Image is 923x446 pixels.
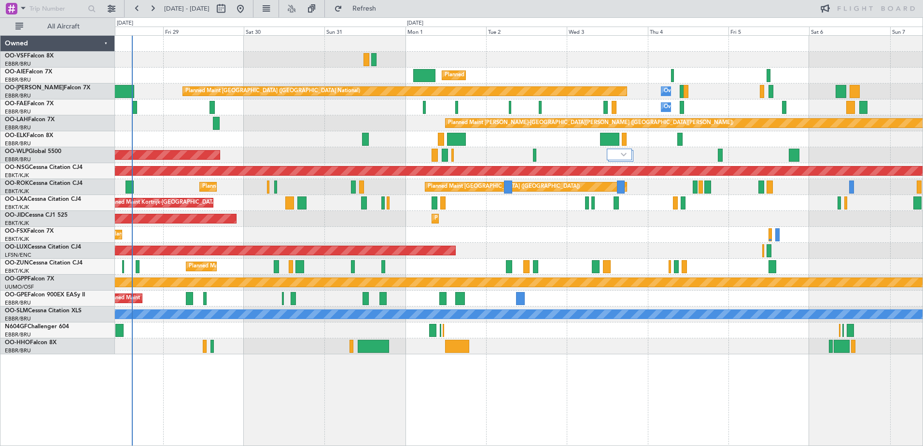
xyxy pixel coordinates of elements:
[5,108,31,115] a: EBBR/BRU
[105,195,217,210] div: Planned Maint Kortrijk-[GEOGRAPHIC_DATA]
[648,27,728,35] div: Thu 4
[202,180,315,194] div: Planned Maint Kortrijk-[GEOGRAPHIC_DATA]
[5,124,31,131] a: EBBR/BRU
[5,260,29,266] span: OO-ZUN
[5,340,30,346] span: OO-HHO
[189,259,301,274] div: Planned Maint Kortrijk-[GEOGRAPHIC_DATA]
[5,204,29,211] a: EBKT/KJK
[5,276,54,282] a: OO-GPPFalcon 7X
[5,244,81,250] a: OO-LUXCessna Citation CJ4
[664,100,729,114] div: Owner Melsbroek Air Base
[5,299,31,307] a: EBBR/BRU
[5,101,54,107] a: OO-FAEFalcon 7X
[5,53,27,59] span: OO-VSF
[29,1,85,16] input: Trip Number
[164,4,210,13] span: [DATE] - [DATE]
[5,251,31,259] a: LFSN/ENC
[445,68,597,83] div: Planned Maint [GEOGRAPHIC_DATA] ([GEOGRAPHIC_DATA])
[117,19,133,28] div: [DATE]
[5,228,27,234] span: OO-FSX
[5,308,28,314] span: OO-SLM
[5,156,31,163] a: EBBR/BRU
[5,188,29,195] a: EBKT/KJK
[5,260,83,266] a: OO-ZUNCessna Citation CJ4
[5,165,83,170] a: OO-NSGCessna Citation CJ4
[5,149,28,154] span: OO-WLP
[5,212,25,218] span: OO-JID
[621,153,627,156] img: arrow-gray.svg
[5,236,29,243] a: EBKT/KJK
[407,19,423,28] div: [DATE]
[25,23,102,30] span: All Aircraft
[5,196,28,202] span: OO-LXA
[5,276,28,282] span: OO-GPP
[5,92,31,99] a: EBBR/BRU
[5,85,64,91] span: OO-[PERSON_NAME]
[11,19,105,34] button: All Aircraft
[5,340,56,346] a: OO-HHOFalcon 8X
[5,292,28,298] span: OO-GPE
[244,27,324,35] div: Sat 30
[330,1,388,16] button: Refresh
[406,27,486,35] div: Mon 1
[5,347,31,354] a: EBBR/BRU
[5,60,31,68] a: EBBR/BRU
[5,267,29,275] a: EBKT/KJK
[5,324,28,330] span: N604GF
[5,228,54,234] a: OO-FSXFalcon 7X
[5,220,29,227] a: EBKT/KJK
[428,180,580,194] div: Planned Maint [GEOGRAPHIC_DATA] ([GEOGRAPHIC_DATA])
[5,101,27,107] span: OO-FAE
[5,212,68,218] a: OO-JIDCessna CJ1 525
[5,244,28,250] span: OO-LUX
[5,69,52,75] a: OO-AIEFalcon 7X
[809,27,890,35] div: Sat 6
[5,85,90,91] a: OO-[PERSON_NAME]Falcon 7X
[5,331,31,338] a: EBBR/BRU
[5,53,54,59] a: OO-VSFFalcon 8X
[5,133,53,139] a: OO-ELKFalcon 8X
[163,27,244,35] div: Fri 29
[5,133,27,139] span: OO-ELK
[5,181,29,186] span: OO-ROK
[5,324,69,330] a: N604GFChallenger 604
[5,117,28,123] span: OO-LAH
[185,84,360,98] div: Planned Maint [GEOGRAPHIC_DATA] ([GEOGRAPHIC_DATA] National)
[728,27,809,35] div: Fri 5
[5,76,31,84] a: EBBR/BRU
[448,116,733,130] div: Planned Maint [PERSON_NAME]-[GEOGRAPHIC_DATA][PERSON_NAME] ([GEOGRAPHIC_DATA][PERSON_NAME])
[5,140,31,147] a: EBBR/BRU
[5,165,29,170] span: OO-NSG
[5,283,34,291] a: UUMO/OSF
[5,117,55,123] a: OO-LAHFalcon 7X
[5,149,61,154] a: OO-WLPGlobal 5500
[486,27,567,35] div: Tue 2
[567,27,647,35] div: Wed 3
[5,181,83,186] a: OO-ROKCessna Citation CJ4
[82,27,163,35] div: Thu 28
[434,211,547,226] div: Planned Maint Kortrijk-[GEOGRAPHIC_DATA]
[664,84,729,98] div: Owner Melsbroek Air Base
[5,308,82,314] a: OO-SLMCessna Citation XLS
[344,5,385,12] span: Refresh
[324,27,405,35] div: Sun 31
[5,196,81,202] a: OO-LXACessna Citation CJ4
[5,172,29,179] a: EBKT/KJK
[5,292,85,298] a: OO-GPEFalcon 900EX EASy II
[5,315,31,322] a: EBBR/BRU
[5,69,26,75] span: OO-AIE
